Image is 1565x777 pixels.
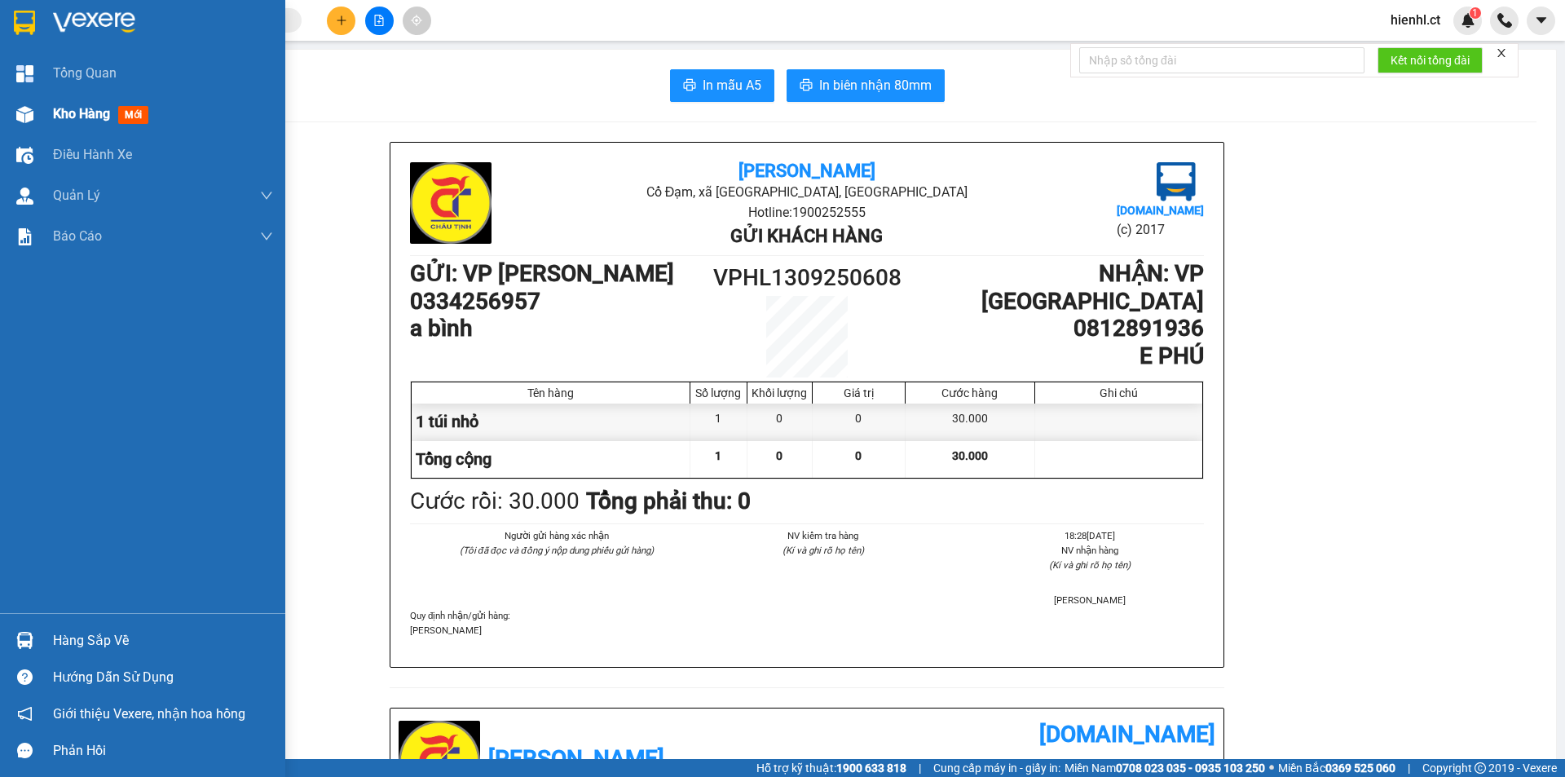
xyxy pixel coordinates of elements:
img: warehouse-icon [16,188,33,205]
div: Ghi chú [1039,386,1198,400]
h1: VPHL1309250608 [708,260,906,296]
strong: 1900 633 818 [836,762,906,775]
span: ⚪️ [1269,765,1274,771]
button: caret-down [1527,7,1555,35]
span: hienhl.ct [1378,10,1453,30]
li: (c) 2017 [1117,219,1204,240]
span: caret-down [1534,13,1549,28]
img: warehouse-icon [16,106,33,123]
div: 0 [747,404,813,440]
b: [DOMAIN_NAME] [1117,204,1204,217]
b: [DOMAIN_NAME] [1039,721,1215,748]
b: GỬI : VP [PERSON_NAME] [20,118,284,145]
div: 1 túi nhỏ [412,404,690,440]
img: warehouse-icon [16,632,33,649]
div: Quy định nhận/gửi hàng : [410,608,1204,638]
span: 1 [1472,7,1478,19]
div: Khối lượng [752,386,808,400]
div: 1 [690,404,747,440]
span: 0 [776,449,782,462]
p: [PERSON_NAME] [410,623,1204,638]
span: Tổng Quan [53,63,117,83]
span: mới [118,106,148,124]
div: Cước hàng [910,386,1030,400]
img: logo.jpg [20,20,102,102]
span: Giới thiệu Vexere, nhận hoa hồng [53,704,245,724]
h1: E PHÚ [906,342,1204,370]
span: Miền Bắc [1278,759,1395,777]
div: Hàng sắp về [53,629,273,653]
span: printer [683,78,696,94]
span: Tổng cộng [416,449,492,469]
span: 30.000 [952,449,988,462]
h1: 0812891936 [906,315,1204,342]
span: | [1408,759,1410,777]
li: Hotline: 1900252555 [152,60,681,81]
b: NHẬN : VP [GEOGRAPHIC_DATA] [981,260,1204,315]
li: NV nhận hàng [976,543,1204,558]
h1: 0334256957 [410,288,708,316]
span: Báo cáo [53,226,102,246]
i: (Tôi đã đọc và đồng ý nộp dung phiếu gửi hàng) [460,545,654,556]
span: Kho hàng [53,106,110,121]
li: Hotline: 1900252555 [542,202,1071,223]
span: message [17,743,33,758]
span: printer [800,78,813,94]
button: Kết nối tổng đài [1378,47,1483,73]
span: | [919,759,921,777]
li: [PERSON_NAME] [976,593,1204,607]
span: 0 [855,449,862,462]
div: Phản hồi [53,739,273,763]
span: Miền Nam [1065,759,1265,777]
b: GỬI : VP [PERSON_NAME] [410,260,674,287]
button: aim [403,7,431,35]
div: 30.000 [906,404,1035,440]
li: Cổ Đạm, xã [GEOGRAPHIC_DATA], [GEOGRAPHIC_DATA] [542,182,1071,202]
i: (Kí và ghi rõ họ tên) [1049,559,1131,571]
img: solution-icon [16,228,33,245]
span: down [260,189,273,202]
img: phone-icon [1497,13,1512,28]
span: In mẫu A5 [703,75,761,95]
b: Tổng phải thu: 0 [586,488,751,514]
span: aim [411,15,422,26]
span: Kết nối tổng đài [1391,51,1470,69]
strong: 0708 023 035 - 0935 103 250 [1116,762,1265,775]
span: file-add [373,15,385,26]
span: 1 [715,449,721,462]
div: 0 [813,404,906,440]
span: copyright [1475,762,1486,774]
span: Hỗ trợ kỹ thuật: [756,759,906,777]
button: file-add [365,7,394,35]
b: [PERSON_NAME] [488,745,664,772]
li: Cổ Đạm, xã [GEOGRAPHIC_DATA], [GEOGRAPHIC_DATA] [152,40,681,60]
span: plus [336,15,347,26]
img: logo-vxr [14,11,35,35]
div: Số lượng [694,386,743,400]
span: close [1496,47,1507,59]
h1: a bình [410,315,708,342]
button: printerIn biên nhận 80mm [787,69,945,102]
button: plus [327,7,355,35]
span: Cung cấp máy in - giấy in: [933,759,1060,777]
button: printerIn mẫu A5 [670,69,774,102]
b: Gửi khách hàng [730,226,883,246]
span: notification [17,706,33,722]
li: Người gửi hàng xác nhận [443,528,670,543]
li: 18:28[DATE] [976,528,1204,543]
div: Tên hàng [416,386,686,400]
div: Giá trị [817,386,901,400]
img: warehouse-icon [16,147,33,164]
img: icon-new-feature [1461,13,1475,28]
span: down [260,230,273,243]
b: [PERSON_NAME] [738,161,875,181]
span: Điều hành xe [53,144,132,165]
img: dashboard-icon [16,65,33,82]
span: In biên nhận 80mm [819,75,932,95]
span: question-circle [17,669,33,685]
i: (Kí và ghi rõ họ tên) [782,545,864,556]
img: logo.jpg [410,162,492,244]
input: Nhập số tổng đài [1079,47,1364,73]
strong: 0369 525 060 [1325,762,1395,775]
sup: 1 [1470,7,1481,19]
